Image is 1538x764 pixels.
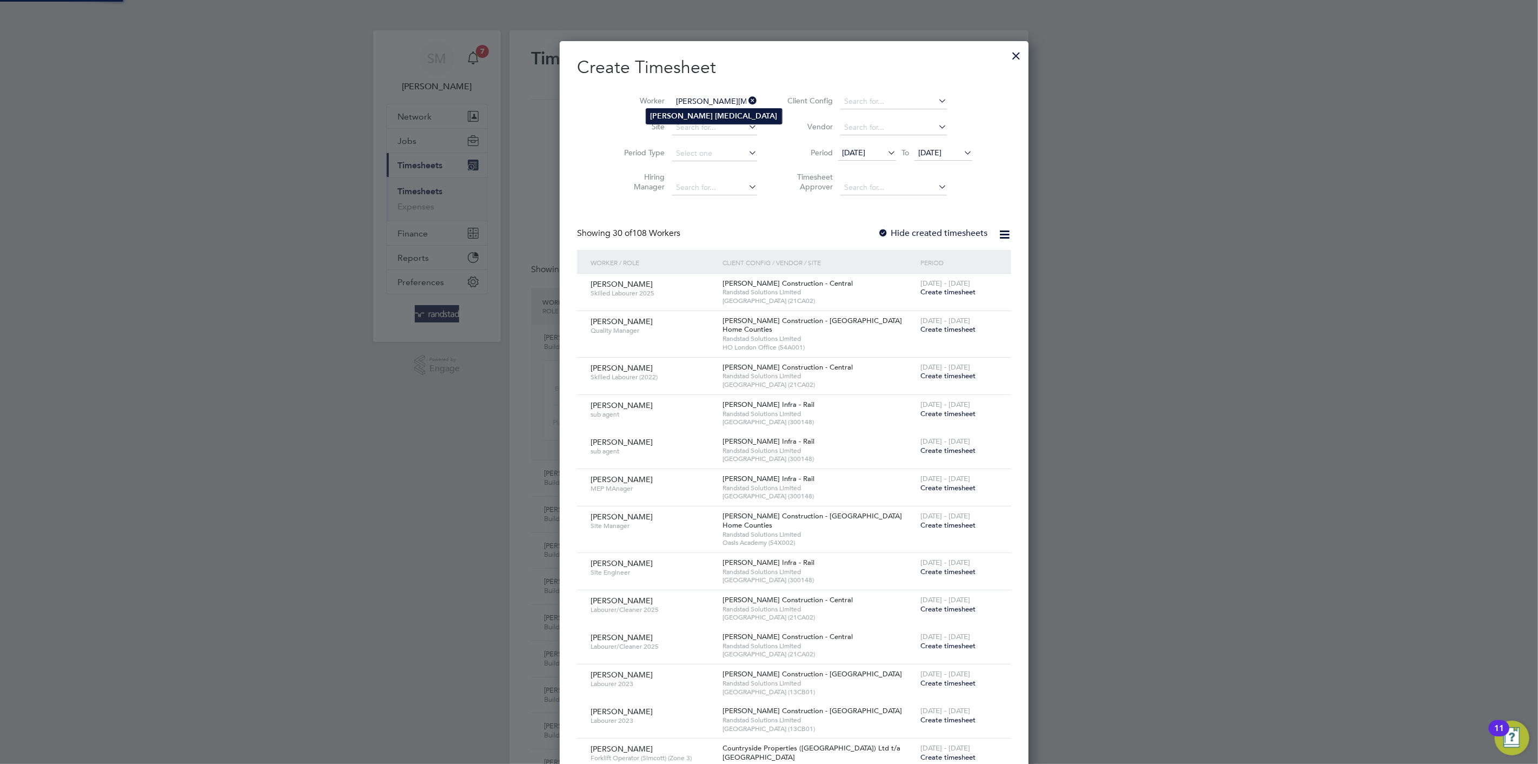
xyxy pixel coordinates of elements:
span: Labourer/Cleaner 2025 [591,642,714,651]
span: [DATE] [918,148,942,157]
span: [GEOGRAPHIC_DATA] (300148) [722,455,915,463]
input: Search for... [672,120,757,135]
span: [DATE] - [DATE] [920,632,970,641]
span: [PERSON_NAME] [591,437,653,447]
span: [PERSON_NAME] Construction - [GEOGRAPHIC_DATA] Home Counties [722,511,902,530]
span: HO London Office (54A001) [722,343,915,352]
span: Create timesheet [920,604,976,614]
span: [PERSON_NAME] Construction - Central [722,595,853,604]
span: [GEOGRAPHIC_DATA] (21CA02) [722,297,915,305]
span: To [898,146,912,160]
span: Skilled Labourer (2022) [591,373,714,381]
span: Randstad Solutions Limited [722,446,915,455]
span: [PERSON_NAME] [591,744,653,754]
span: Site Manager [591,522,714,530]
span: [DATE] - [DATE] [920,706,970,715]
b: [MEDICAL_DATA] [715,111,778,121]
h2: Create Timesheet [577,56,1011,79]
span: Create timesheet [920,679,976,688]
span: sub agent [591,410,714,419]
span: [GEOGRAPHIC_DATA] (21CA02) [722,613,915,622]
span: Create timesheet [920,325,976,334]
span: Randstad Solutions Limited [722,568,915,576]
input: Search for... [840,120,947,135]
span: Create timesheet [920,446,976,455]
div: Showing [577,228,682,239]
span: [GEOGRAPHIC_DATA] (300148) [722,576,915,584]
span: [DATE] - [DATE] [920,669,970,679]
span: Countryside Properties ([GEOGRAPHIC_DATA]) Ltd t/a [GEOGRAPHIC_DATA] [722,743,900,762]
input: Select one [672,146,757,161]
span: [PERSON_NAME] Construction - Central [722,363,853,372]
div: 11 [1494,728,1504,742]
label: Period Type [616,148,665,157]
span: Create timesheet [920,483,976,492]
span: [DATE] - [DATE] [920,595,970,604]
span: Randstad Solutions Limited [722,288,915,297]
span: [PERSON_NAME] [591,633,653,642]
span: [PERSON_NAME] Construction - Central [722,279,853,288]
span: [DATE] - [DATE] [920,363,970,372]
label: Period [784,148,833,157]
button: Open Resource Center, 11 new notifications [1495,721,1529,755]
span: [DATE] - [DATE] [920,316,970,325]
span: [PERSON_NAME] [591,279,653,289]
span: Site Engineer [591,568,714,577]
span: [GEOGRAPHIC_DATA] (300148) [722,418,915,426]
span: Forklift Operator (Simcott) (Zone 3) [591,754,714,762]
div: Client Config / Vendor / Site [720,250,918,275]
span: Labourer/Cleaner 2025 [591,605,714,614]
span: Randstad Solutions Limited [722,716,915,725]
span: [PERSON_NAME] [591,596,653,605]
label: Hiring Manager [616,172,665,192]
span: [PERSON_NAME] [591,475,653,484]
input: Search for... [672,94,757,109]
span: [PERSON_NAME] Construction - [GEOGRAPHIC_DATA] Home Counties [722,316,902,334]
span: Randstad Solutions Limited [722,605,915,614]
span: [DATE] - [DATE] [920,437,970,446]
span: [DATE] - [DATE] [920,743,970,753]
span: [PERSON_NAME] [591,400,653,410]
span: Create timesheet [920,641,976,650]
span: Randstad Solutions Limited [722,372,915,380]
span: Create timesheet [920,371,976,380]
label: Client Config [784,96,833,106]
span: [GEOGRAPHIC_DATA] (13CB01) [722,688,915,696]
b: [PERSON_NAME] [651,111,713,121]
span: [PERSON_NAME] Construction - [GEOGRAPHIC_DATA] [722,669,902,679]
span: Labourer 2023 [591,680,714,688]
span: Create timesheet [920,753,976,762]
span: Oasis Academy (54X002) [722,538,915,547]
span: [GEOGRAPHIC_DATA] (13CB01) [722,725,915,733]
span: [PERSON_NAME] Infra - Rail [722,400,814,409]
span: [DATE] [842,148,865,157]
span: Create timesheet [920,567,976,576]
span: Randstad Solutions Limited [722,642,915,650]
span: [PERSON_NAME] Infra - Rail [722,474,814,483]
span: [PERSON_NAME] Infra - Rail [722,558,814,567]
span: [GEOGRAPHIC_DATA] (21CA02) [722,650,915,658]
span: [PERSON_NAME] [591,317,653,326]
label: Site [616,122,665,131]
span: Create timesheet [920,287,976,297]
div: Worker / Role [588,250,720,275]
span: [DATE] - [DATE] [920,400,970,409]
span: [PERSON_NAME] Construction - Central [722,632,853,641]
span: [PERSON_NAME] [591,670,653,680]
span: Labourer 2023 [591,716,714,725]
label: Hide created timesheets [878,228,987,239]
span: 108 Workers [613,228,680,239]
span: [PERSON_NAME] [591,707,653,716]
span: [DATE] - [DATE] [920,279,970,288]
span: [PERSON_NAME] Construction - [GEOGRAPHIC_DATA] [722,706,902,715]
span: [DATE] - [DATE] [920,474,970,483]
input: Search for... [672,180,757,195]
span: Randstad Solutions Limited [722,530,915,539]
span: sub agent [591,447,714,456]
span: Skilled Labourer 2025 [591,289,714,298]
span: Create timesheet [920,521,976,530]
span: Create timesheet [920,715,976,725]
label: Timesheet Approver [784,172,833,192]
span: Quality Manager [591,326,714,335]
span: MEP MAnager [591,484,714,493]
